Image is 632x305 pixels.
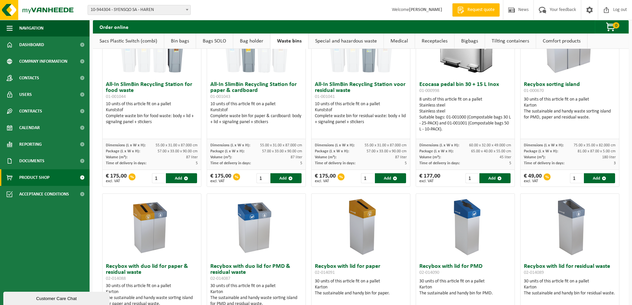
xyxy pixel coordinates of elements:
[365,143,407,147] span: 55.00 x 31.00 x 87.000 cm
[524,270,544,275] span: 02-014089
[262,149,302,153] span: 57.00 x 33.00 x 90.00 cm
[19,153,44,169] span: Documents
[210,143,250,147] span: Dimensions (L x W x H):
[260,143,302,147] span: 55.00 x 31.00 x 87.000 cm
[614,161,616,165] span: 3
[315,179,336,183] span: excl. VAT
[419,88,439,93] span: 01-000998
[524,179,542,183] span: excl. VAT
[524,143,564,147] span: Dimensions (L x W x H):
[210,82,302,100] h3: All-In SlimBin Recycling Station for paper & cardboard
[210,149,245,153] span: Package (L x W x H):
[419,97,511,132] div: 8 units of this article fit on a pallet
[210,94,230,99] span: 01-001043
[19,119,40,136] span: Calendar
[106,264,198,281] h3: Recybox with duo lid for paper & residual waste
[469,143,511,147] span: 60.00 x 32.00 x 49.000 cm
[367,149,407,153] span: 57.00 x 33.00 x 90.00 cm
[500,155,511,159] span: 45 liter
[19,103,42,119] span: Contracts
[300,161,302,165] span: 5
[233,34,270,49] a: Bag holder
[613,22,619,29] span: 0
[419,109,511,114] div: Stainless steel
[395,155,407,159] span: 87 liter
[210,107,302,113] div: Kunststof
[210,289,302,295] div: Karton
[106,82,198,100] h3: All-In SlimBin Recycling Station for food waste
[210,161,251,165] span: Time of delivery in days:
[106,276,126,281] span: 02-014088
[186,155,198,159] span: 87 liter
[524,149,558,153] span: Package (L x W x H):
[479,173,511,183] button: Add
[315,270,335,275] span: 02-014091
[578,149,616,153] span: 81.00 x 87.00 x 5.00 cm
[509,161,511,165] span: 5
[164,34,196,49] a: Bin bags
[315,264,407,277] h3: Recybox with lid for paper
[452,3,500,17] a: Request quote
[19,86,32,103] span: Users
[93,34,164,49] a: Sacs Plastic Switch (combi)
[524,103,616,109] div: Karton
[419,114,511,132] div: Suitable bags: 01-001000 (Compostable bags 30 L - 25-PACK) and 01-001001 (Compostable bags 50 L -...
[210,276,230,281] span: 02-014087
[419,284,511,290] div: Karton
[106,94,126,99] span: 01-001044
[419,155,441,159] span: Volume (m³):
[223,194,290,260] img: 02-014087
[309,34,384,49] a: Special and hazardous waste
[574,143,616,147] span: 75.00 x 35.00 x 82.000 cm
[328,194,394,260] img: 02-014091
[210,173,231,183] div: € 175,00
[291,155,302,159] span: 87 liter
[419,270,439,275] span: 02-014090
[315,82,407,100] h3: All-In SlimBin Recycling Station voor residual waste
[524,82,616,95] h3: Recybox sorting island
[315,284,407,290] div: Karton
[19,37,44,53] span: Dashboard
[210,155,232,159] span: Volume (m³):
[106,101,198,125] div: 10 units of this article fit on a pallet
[106,149,140,153] span: Package (L x W x H):
[432,194,499,260] img: 02-014090
[419,173,440,183] div: € 177,00
[595,20,628,34] button: 0
[570,173,584,183] input: 1
[524,109,616,120] div: The sustainable and handy waste sorting island for PMD, paper and residual waste.
[524,97,616,120] div: 30 units of this article fit on a pallet
[270,34,308,49] a: Waste bins
[537,194,603,260] img: 02-014089
[524,284,616,290] div: Karton
[315,155,336,159] span: Volume (m³):
[19,169,49,186] span: Product Shop
[88,5,190,15] span: 10-944304 - SYENSQO SA - HAREN
[524,173,542,183] div: € 49,00
[152,173,166,183] input: 1
[315,290,407,296] div: The sustainable and handy bin for paper.
[315,173,336,183] div: € 175,00
[210,113,302,125] div: Complete waste bin for paper & cardboard: body + lid + signaling panel + stickers
[210,101,302,125] div: 10 units of this article fit on a pallet
[524,278,616,296] div: 30 units of this article fit on a pallet
[106,107,198,113] div: Kunststof
[166,173,197,183] button: Add
[361,173,375,183] input: 1
[466,7,496,13] span: Request quote
[419,149,454,153] span: Package (L x W x H):
[584,173,615,183] button: Add
[315,149,349,153] span: Package (L x W x H):
[19,70,39,86] span: Contacts
[384,34,415,49] a: Medical
[524,88,544,93] span: 01-000670
[256,173,270,183] input: 1
[419,264,511,277] h3: Recybox with lid for PMD
[409,7,442,12] strong: [PERSON_NAME]
[3,290,111,305] iframe: chat widget
[315,161,355,165] span: Time of delivery in days:
[415,34,454,49] a: Receptacles
[270,173,302,183] button: Add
